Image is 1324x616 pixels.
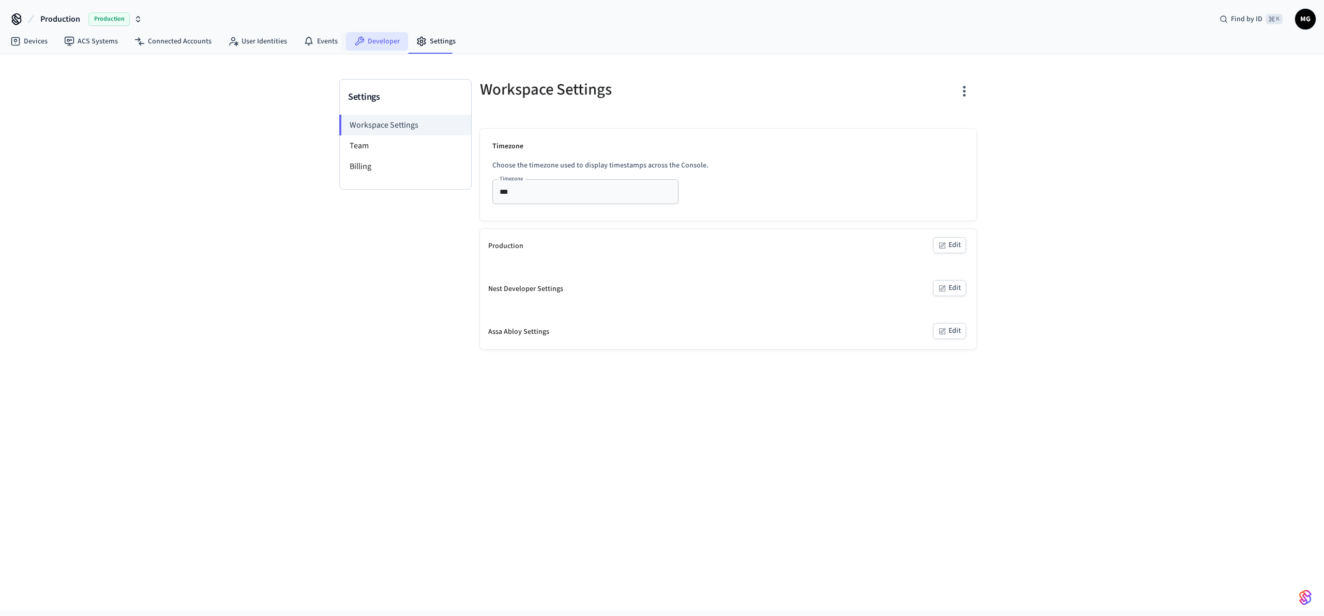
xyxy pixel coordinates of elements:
span: Find by ID [1231,14,1262,24]
img: SeamLogoGradient.69752ec5.svg [1299,589,1312,606]
p: Choose the timezone used to display timestamps across the Console. [492,160,964,171]
li: Workspace Settings [339,115,471,135]
button: MG [1295,9,1316,29]
label: Timezone [500,175,523,182]
div: Find by ID⌘ K [1211,10,1291,28]
button: Edit [933,237,966,253]
a: Developer [346,32,408,51]
a: Devices [2,32,56,51]
li: Billing [340,156,471,177]
button: Edit [933,323,966,339]
span: Production [40,13,80,25]
a: Settings [408,32,464,51]
li: Team [340,135,471,156]
span: Production [88,12,130,26]
h5: Workspace Settings [480,79,722,100]
a: ACS Systems [56,32,126,51]
a: User Identities [220,32,295,51]
div: Nest Developer Settings [488,284,563,295]
h3: Settings [348,90,463,104]
span: ⌘ K [1266,14,1283,24]
div: Production [488,241,523,252]
span: MG [1296,10,1315,28]
a: Connected Accounts [126,32,220,51]
p: Timezone [492,141,964,152]
div: Assa Abloy Settings [488,327,549,337]
a: Events [295,32,346,51]
button: Edit [933,280,966,296]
